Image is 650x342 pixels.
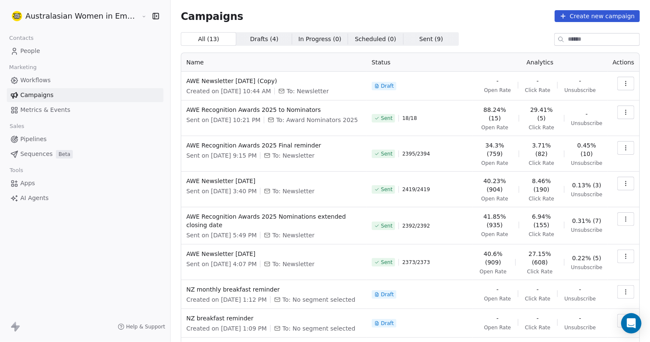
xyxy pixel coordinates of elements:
[537,314,539,323] span: -
[402,259,430,266] span: 2373 / 2373
[523,250,557,267] span: 27.15% (608)
[6,164,27,177] span: Tools
[529,124,554,131] span: Click Rate
[572,217,601,225] span: 0.31% (7)
[484,295,511,302] span: Open Rate
[186,116,260,124] span: Sent on [DATE] 10:21 PM
[7,73,163,87] a: Workflows
[367,53,473,72] th: Status
[186,231,257,239] span: Sent on [DATE] 5:49 PM
[481,195,509,202] span: Open Rate
[186,295,267,304] span: Created on [DATE] 1:12 PM
[402,150,430,157] span: 2395 / 2394
[571,160,603,167] span: Unsubscribe
[478,141,512,158] span: 34.3% (759)
[478,106,512,122] span: 88.24% (15)
[126,323,165,330] span: Help & Support
[20,106,70,114] span: Metrics & Events
[526,212,557,229] span: 6.94% (155)
[186,151,257,160] span: Sent on [DATE] 9:15 PM
[186,285,362,294] span: NZ monthly breakfast reminder
[118,323,165,330] a: Help & Support
[571,227,603,234] span: Unsubscribe
[287,87,329,95] span: To: Newsletter
[381,320,394,327] span: Draft
[579,77,581,85] span: -
[7,44,163,58] a: People
[484,87,511,94] span: Open Rate
[282,295,355,304] span: To: No segment selected
[186,324,267,333] span: Created on [DATE] 1:09 PM
[186,187,257,195] span: Sent on [DATE] 3:40 PM
[10,9,135,23] button: Australasian Women in Emergencies Network
[579,285,581,294] span: -
[20,91,53,100] span: Campaigns
[419,35,443,44] span: Sent ( 9 )
[564,324,596,331] span: Unsubscribe
[571,264,603,271] span: Unsubscribe
[6,120,28,133] span: Sales
[381,83,394,89] span: Draft
[276,116,358,124] span: To: Award Nominators 2025
[402,222,430,229] span: 2392 / 2392
[7,176,163,190] a: Apps
[7,88,163,102] a: Campaigns
[525,324,550,331] span: Click Rate
[473,53,608,72] th: Analytics
[20,76,51,85] span: Workflows
[7,132,163,146] a: Pipelines
[480,268,507,275] span: Open Rate
[25,11,139,22] span: Australasian Women in Emergencies Network
[20,179,35,188] span: Apps
[484,324,511,331] span: Open Rate
[496,285,498,294] span: -
[381,259,393,266] span: Sent
[186,212,362,229] span: AWE Recognition Awards 2025 Nominations extended closing date
[6,32,37,44] span: Contacts
[250,35,279,44] span: Drafts ( 4 )
[608,53,639,72] th: Actions
[564,87,596,94] span: Unsubscribe
[20,47,40,56] span: People
[299,35,342,44] span: In Progress ( 0 )
[571,191,603,198] span: Unsubscribe
[571,120,603,127] span: Unsubscribe
[186,260,257,268] span: Sent on [DATE] 4:07 PM
[381,150,393,157] span: Sent
[272,151,315,160] span: To: Newsletter
[526,106,557,122] span: 29.41% (5)
[586,110,588,118] span: -
[527,268,553,275] span: Click Rate
[7,103,163,117] a: Metrics & Events
[555,10,640,22] button: Create new campaign
[20,135,47,144] span: Pipelines
[186,250,362,258] span: AWE Newsletter [DATE]
[526,141,557,158] span: 3.71% (82)
[478,250,509,267] span: 40.6% (909)
[529,160,554,167] span: Click Rate
[6,61,40,74] span: Marketing
[186,314,362,323] span: NZ breakfast reminder
[478,177,512,194] span: 40.23% (904)
[481,231,509,238] span: Open Rate
[621,313,642,334] div: Open Intercom Messenger
[402,186,430,193] span: 2419 / 2419
[186,177,362,185] span: AWE Newsletter [DATE]
[579,314,581,323] span: -
[571,141,603,158] span: 0.45% (10)
[525,295,550,302] span: Click Rate
[355,35,396,44] span: Scheduled ( 0 )
[537,285,539,294] span: -
[186,141,362,150] span: AWE Recognition Awards 2025 Final reminder
[381,222,393,229] span: Sent
[7,191,163,205] a: AI Agents
[564,295,596,302] span: Unsubscribe
[12,11,22,21] img: Logo%20A%20white%20300x300.png
[7,147,163,161] a: SequencesBeta
[529,231,554,238] span: Click Rate
[496,314,498,323] span: -
[572,181,601,189] span: 0.13% (3)
[181,10,243,22] span: Campaigns
[529,195,554,202] span: Click Rate
[20,150,53,158] span: Sequences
